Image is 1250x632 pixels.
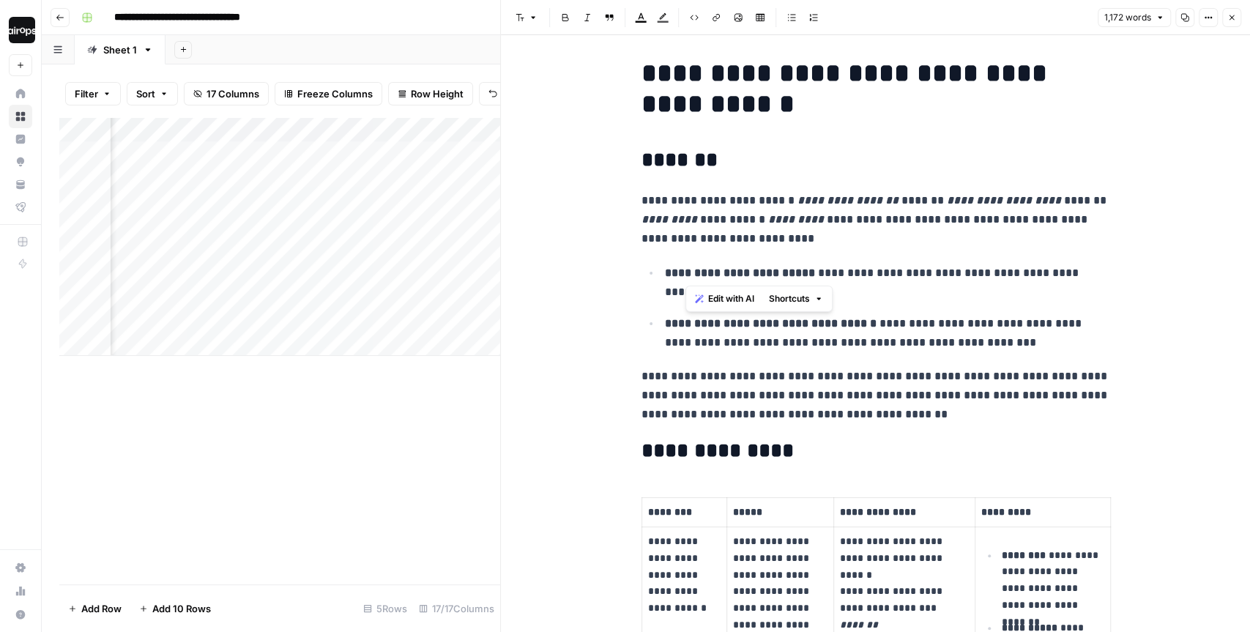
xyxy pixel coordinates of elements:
a: Insights [9,127,32,151]
a: Usage [9,579,32,603]
button: Add Row [59,597,130,620]
button: Help + Support [9,603,32,626]
span: Freeze Columns [297,86,373,101]
button: Shortcuts [763,289,829,308]
span: Sort [136,86,155,101]
a: Home [9,82,32,105]
span: Add 10 Rows [152,601,211,616]
button: 1,172 words [1098,8,1171,27]
a: Your Data [9,173,32,196]
span: Shortcuts [769,292,810,305]
button: Edit with AI [689,289,760,308]
span: 17 Columns [207,86,259,101]
span: Edit with AI [708,292,754,305]
span: 1,172 words [1104,11,1151,24]
button: Workspace: Dille-Sandbox [9,12,32,48]
a: Browse [9,105,32,128]
div: 5 Rows [357,597,413,620]
a: Sheet 1 [75,35,165,64]
span: Filter [75,86,98,101]
div: 17/17 Columns [413,597,500,620]
div: Sheet 1 [103,42,137,57]
button: Freeze Columns [275,82,382,105]
button: Filter [65,82,121,105]
span: Add Row [81,601,122,616]
span: Row Height [411,86,464,101]
button: Sort [127,82,178,105]
button: 17 Columns [184,82,269,105]
button: Add 10 Rows [130,597,220,620]
button: Row Height [388,82,473,105]
a: Opportunities [9,150,32,174]
a: Settings [9,556,32,579]
img: Dille-Sandbox Logo [9,17,35,43]
a: Flightpath [9,196,32,219]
